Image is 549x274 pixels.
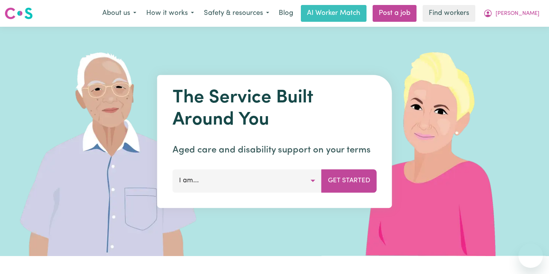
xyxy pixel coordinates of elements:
button: Safety & resources [199,5,274,21]
h1: The Service Built Around You [173,87,377,131]
button: How it works [141,5,199,21]
a: Careseekers logo [5,5,33,22]
iframe: Button to launch messaging window [518,243,543,268]
p: Aged care and disability support on your terms [173,143,377,157]
img: Careseekers logo [5,6,33,20]
button: I am... [173,169,322,192]
span: [PERSON_NAME] [496,10,539,18]
a: Find workers [423,5,475,22]
button: About us [97,5,141,21]
a: AI Worker Match [301,5,367,22]
button: Get Started [321,169,377,192]
button: My Account [478,5,544,21]
a: Post a job [373,5,417,22]
a: Blog [274,5,298,22]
